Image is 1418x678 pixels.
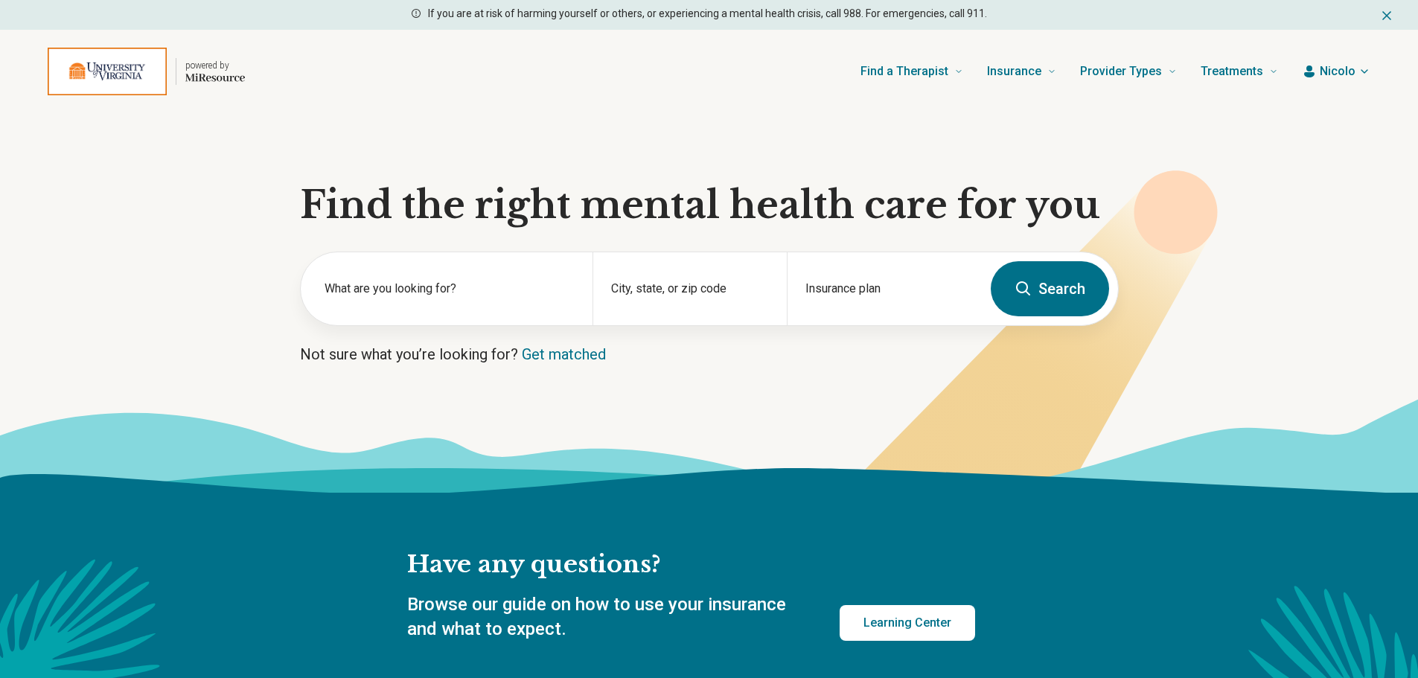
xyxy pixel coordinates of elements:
[1080,61,1162,82] span: Provider Types
[300,344,1119,365] p: Not sure what you’re looking for?
[1201,61,1263,82] span: Treatments
[860,42,963,101] a: Find a Therapist
[987,42,1056,101] a: Insurance
[860,61,948,82] span: Find a Therapist
[185,60,245,71] p: powered by
[840,605,975,641] a: Learning Center
[1379,6,1394,24] button: Dismiss
[522,345,606,363] a: Get matched
[300,183,1119,228] h1: Find the right mental health care for you
[48,48,245,95] a: Home page
[1080,42,1177,101] a: Provider Types
[325,280,575,298] label: What are you looking for?
[1302,63,1370,80] button: Nicolo
[407,549,975,581] h2: Have any questions?
[1201,42,1278,101] a: Treatments
[407,592,804,642] p: Browse our guide on how to use your insurance and what to expect.
[1320,63,1355,80] span: Nicolo
[987,61,1041,82] span: Insurance
[991,261,1109,316] button: Search
[428,6,987,22] p: If you are at risk of harming yourself or others, or experiencing a mental health crisis, call 98...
